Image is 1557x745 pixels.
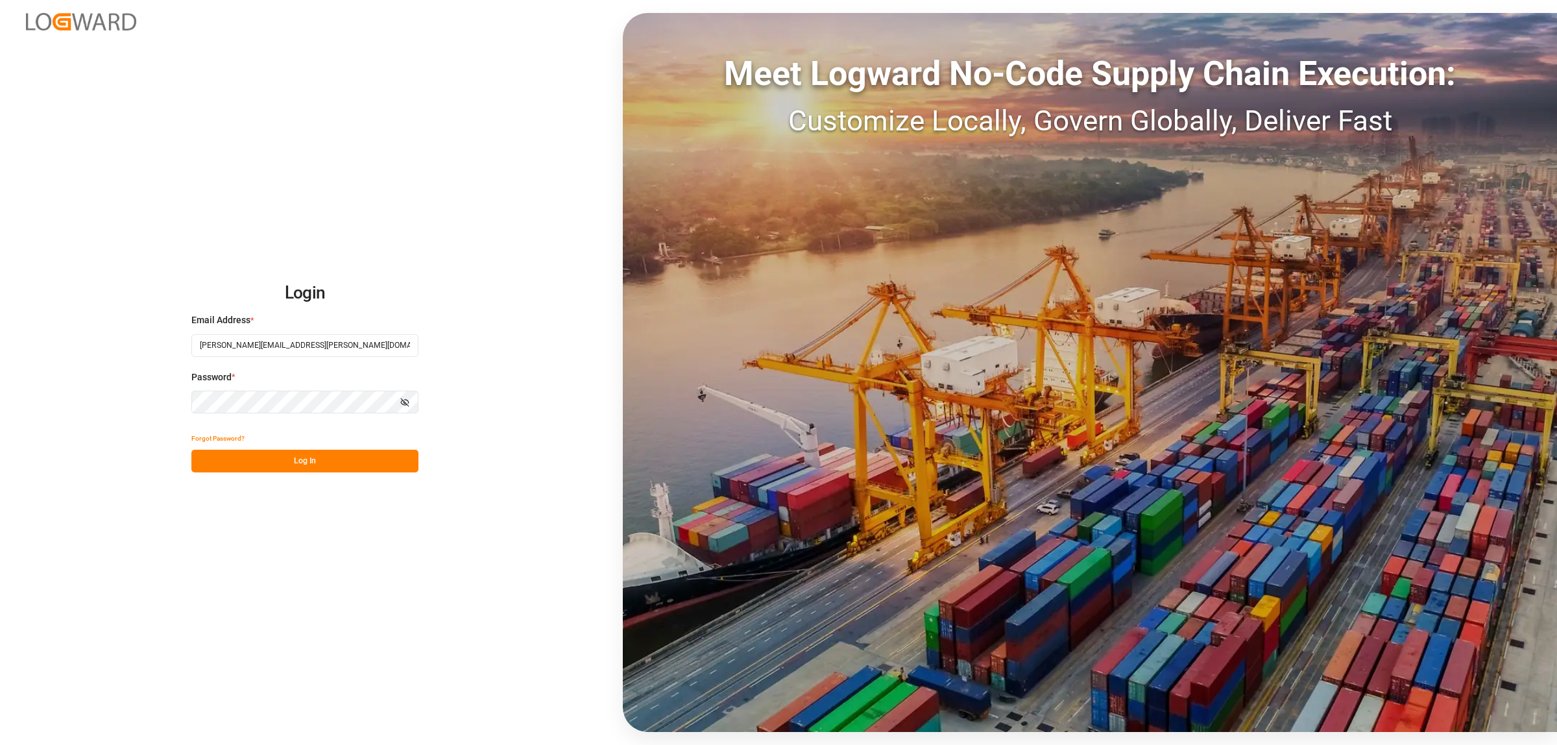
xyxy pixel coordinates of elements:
input: Enter your email [191,334,418,357]
button: Forgot Password? [191,427,245,450]
span: Password [191,371,232,384]
h2: Login [191,273,418,314]
div: Meet Logward No-Code Supply Chain Execution: [623,49,1557,99]
span: Email Address [191,313,250,327]
button: Log In [191,450,418,472]
div: Customize Locally, Govern Globally, Deliver Fast [623,99,1557,142]
img: Logward_new_orange.png [26,13,136,31]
